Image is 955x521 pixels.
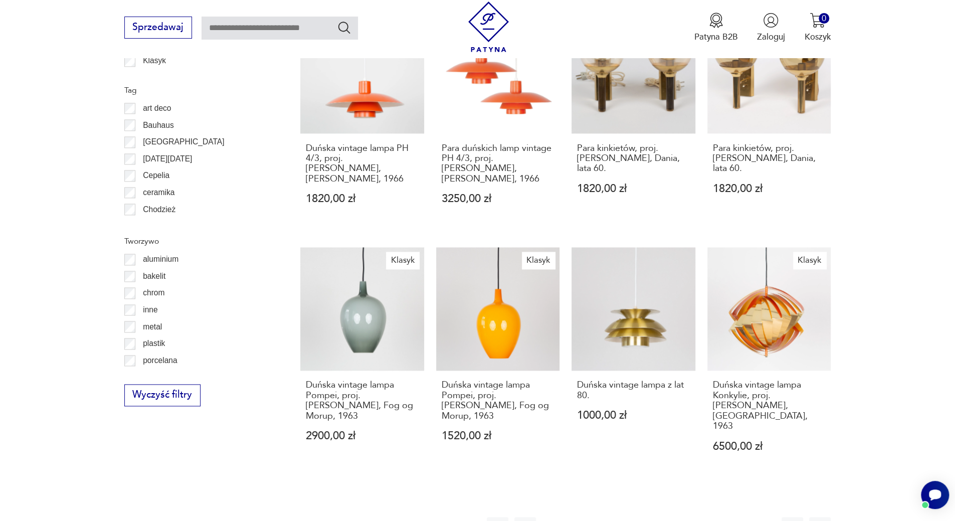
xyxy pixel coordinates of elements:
[306,431,419,441] p: 2900,00 zł
[810,13,825,28] img: Ikona koszyka
[713,441,826,452] p: 6500,00 zł
[300,10,424,228] a: KlasykDuńska vintage lampa PH 4/3, proj. Poul Henningsen, Louis Poulsen, 1966Duńska vintage lampa...
[124,235,272,248] p: Tworzywo
[143,337,165,350] p: plastik
[757,13,785,43] button: Zaloguj
[708,13,724,28] img: Ikona medalu
[763,13,779,28] img: Ikonka użytkownika
[143,270,165,283] p: bakelit
[707,247,831,475] a: KlasykDuńska vintage lampa Konkylie, proj. Louis Weisdorf, Lyfa, 1963Duńska vintage lampa Konkyli...
[143,152,192,165] p: [DATE][DATE]
[143,320,162,333] p: metal
[442,143,554,185] h3: Para duńskich lamp vintage PH 4/3, proj. [PERSON_NAME], [PERSON_NAME], 1966
[577,380,690,401] h3: Duńska vintage lampa z lat 80.
[124,84,272,97] p: Tag
[463,2,514,52] img: Patyna - sklep z meblami i dekoracjami vintage
[300,247,424,475] a: KlasykDuńska vintage lampa Pompei, proj. Jo Hammerborg, Fog og Morup, 1963Duńska vintage lampa Po...
[306,143,419,185] h3: Duńska vintage lampa PH 4/3, proj. [PERSON_NAME], [PERSON_NAME], 1966
[143,169,169,182] p: Cepelia
[571,247,695,475] a: Duńska vintage lampa z lat 80.Duńska vintage lampa z lat 80.1000,00 zł
[694,31,738,43] p: Patyna B2B
[713,380,826,431] h3: Duńska vintage lampa Konkylie, proj. [PERSON_NAME], [GEOGRAPHIC_DATA], 1963
[436,10,560,228] a: KlasykPara duńskich lamp vintage PH 4/3, proj. Poul Henningsen, Louis Poulsen, 1966Para duńskich ...
[143,186,174,199] p: ceramika
[713,143,826,174] h3: Para kinkietów, proj. [PERSON_NAME], Dania, lata 60.
[442,194,554,204] p: 3250,00 zł
[694,13,738,43] button: Patyna B2B
[442,431,554,441] p: 1520,00 zł
[577,143,690,174] h3: Para kinkietów, proj. [PERSON_NAME], Dania, lata 60.
[804,13,831,43] button: 0Koszyk
[143,286,164,299] p: chrom
[306,380,419,421] h3: Duńska vintage lampa Pompei, proj. [PERSON_NAME], Fog og Morup, 1963
[124,384,201,406] button: Wyczyść filtry
[143,371,168,384] p: porcelit
[436,247,560,475] a: KlasykDuńska vintage lampa Pompei, proj. Jo Hammerborg, Fog og Morup, 1963Duńska vintage lampa Po...
[804,31,831,43] p: Koszyk
[143,54,166,67] p: Klasyk
[124,17,192,39] button: Sprzedawaj
[571,10,695,228] a: Para kinkietów, proj. Svend Mejlstrom, Dania, lata 60.Para kinkietów, proj. [PERSON_NAME], Dania,...
[577,184,690,194] p: 1820,00 zł
[143,203,175,216] p: Chodzież
[143,119,174,132] p: Bauhaus
[143,253,178,266] p: aluminium
[337,20,351,35] button: Szukaj
[124,24,192,32] a: Sprzedawaj
[713,184,826,194] p: 1820,00 zł
[143,135,224,148] p: [GEOGRAPHIC_DATA]
[306,194,419,204] p: 1820,00 zł
[707,10,831,228] a: Para kinkietów, proj. Svend Mejlstrom, Dania, lata 60.Para kinkietów, proj. [PERSON_NAME], Dania,...
[143,354,177,367] p: porcelana
[921,481,949,509] iframe: Smartsupp widget button
[442,380,554,421] h3: Duńska vintage lampa Pompei, proj. [PERSON_NAME], Fog og Morup, 1963
[143,102,171,115] p: art deco
[819,13,829,24] div: 0
[757,31,785,43] p: Zaloguj
[143,303,157,316] p: inne
[143,220,173,233] p: Ćmielów
[577,410,690,421] p: 1000,00 zł
[694,13,738,43] a: Ikona medaluPatyna B2B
